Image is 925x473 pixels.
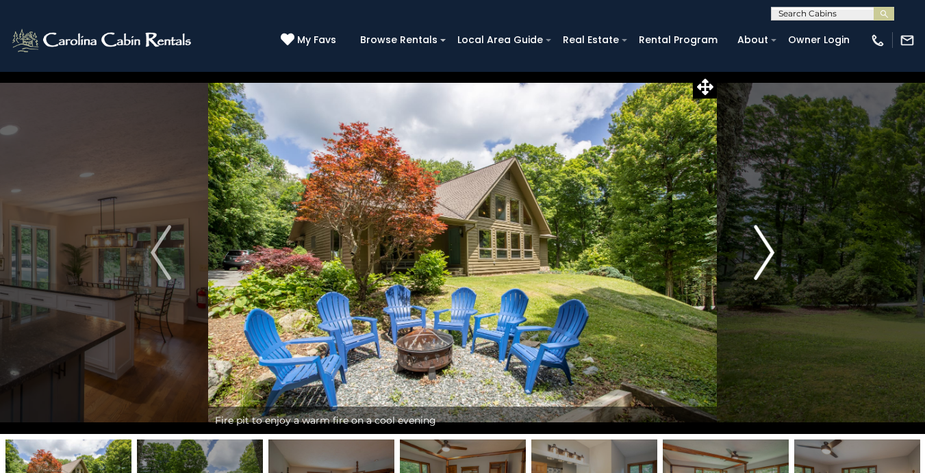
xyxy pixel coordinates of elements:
[781,29,857,51] a: Owner Login
[754,225,774,280] img: arrow
[208,407,717,434] div: Fire pit to enjoy a warm fire on a cool evening
[297,33,336,47] span: My Favs
[632,29,724,51] a: Rental Program
[731,29,775,51] a: About
[114,71,208,434] button: Previous
[10,27,195,54] img: White-1-2.png
[151,225,171,280] img: arrow
[353,29,444,51] a: Browse Rentals
[281,33,340,48] a: My Favs
[717,71,811,434] button: Next
[451,29,550,51] a: Local Area Guide
[870,33,885,48] img: phone-regular-white.png
[900,33,915,48] img: mail-regular-white.png
[556,29,626,51] a: Real Estate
